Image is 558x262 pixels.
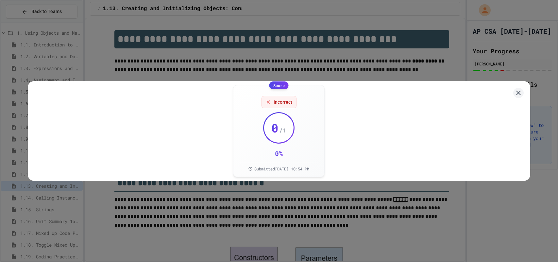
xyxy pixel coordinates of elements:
iframe: chat widget [504,207,551,235]
iframe: chat widget [531,236,551,255]
span: Submitted [DATE] 10:54 PM [254,166,309,171]
span: / 1 [279,126,286,135]
span: Incorrect [274,99,292,105]
div: Score [269,81,289,89]
div: 0 % [275,149,283,158]
span: 0 [271,121,279,134]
